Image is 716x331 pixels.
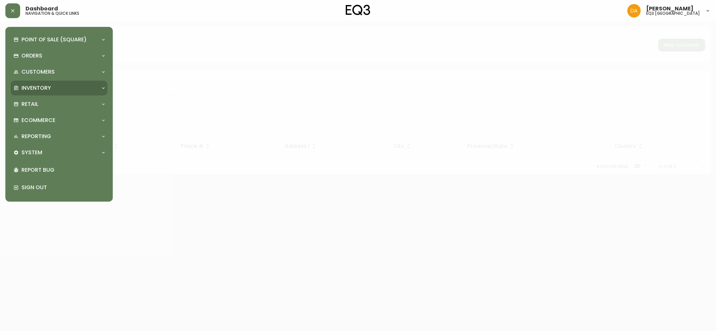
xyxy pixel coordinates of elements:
[11,145,107,160] div: System
[21,184,105,191] p: Sign Out
[21,100,38,108] p: Retail
[627,4,641,17] img: dd1a7e8db21a0ac8adbf82b84ca05374
[11,81,107,95] div: Inventory
[21,52,42,59] p: Orders
[11,129,107,144] div: Reporting
[646,11,700,15] h5: eq3 [GEOGRAPHIC_DATA]
[21,133,51,140] p: Reporting
[26,11,79,15] h5: navigation & quick links
[21,149,42,156] p: System
[26,6,58,11] span: Dashboard
[21,117,55,124] p: Ecommerce
[11,97,107,112] div: Retail
[346,5,371,15] img: logo
[21,166,105,174] p: Report Bug
[11,48,107,63] div: Orders
[21,36,87,43] p: Point of Sale (Square)
[21,68,55,76] p: Customers
[646,6,694,11] span: [PERSON_NAME]
[11,32,107,47] div: Point of Sale (Square)
[11,65,107,79] div: Customers
[21,84,51,92] p: Inventory
[11,113,107,128] div: Ecommerce
[11,179,107,196] div: Sign Out
[11,161,107,179] div: Report Bug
